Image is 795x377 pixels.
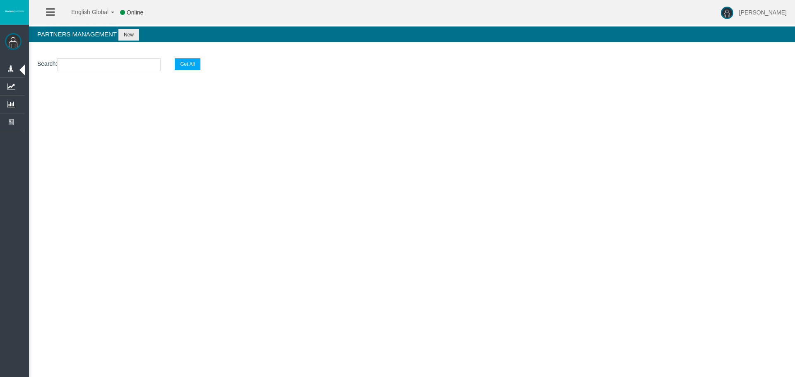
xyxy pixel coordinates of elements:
label: Search [37,59,55,69]
span: [PERSON_NAME] [739,9,787,16]
span: Online [127,9,143,16]
button: New [118,29,139,41]
img: user-image [721,7,733,19]
button: Get All [175,58,200,70]
span: Partners Management [37,31,117,38]
span: English Global [60,9,108,15]
img: logo.svg [4,10,25,13]
p: : [37,58,787,71]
